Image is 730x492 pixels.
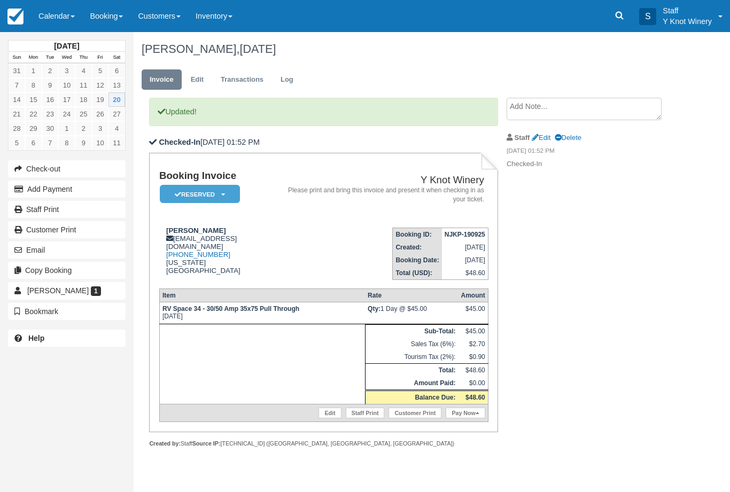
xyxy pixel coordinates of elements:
th: Sun [9,52,25,64]
a: 14 [9,92,25,107]
a: 18 [75,92,92,107]
td: $0.00 [458,377,488,391]
a: Edit [319,408,341,418]
a: 27 [108,107,125,121]
a: 16 [42,92,58,107]
a: Invoice [142,69,182,90]
a: 26 [92,107,108,121]
address: Please print and bring this invoice and present it when checking in as your ticket. [288,186,484,204]
em: Reserved [160,185,240,204]
a: 13 [108,78,125,92]
a: 24 [58,107,75,121]
a: 25 [75,107,92,121]
div: $45.00 [461,305,485,321]
a: 6 [25,136,42,150]
a: 11 [75,78,92,92]
th: Fri [92,52,108,64]
a: Help [8,330,126,347]
td: [DATE] [442,241,488,254]
a: 2 [75,121,92,136]
h2: Y Knot Winery [288,175,484,186]
th: Amount Paid: [365,377,458,391]
strong: Source IP: [192,440,221,447]
strong: $48.60 [465,394,485,401]
td: $48.60 [442,267,488,280]
a: Staff Print [8,201,126,218]
a: 28 [9,121,25,136]
p: Y Knot Winery [663,16,712,27]
a: Log [273,69,301,90]
a: 15 [25,92,42,107]
p: Updated! [149,98,498,126]
strong: [PERSON_NAME] [166,227,226,235]
a: 4 [108,121,125,136]
p: Checked-In [507,159,673,169]
a: 1 [25,64,42,78]
a: Staff Print [346,408,385,418]
a: Pay Now [446,408,485,418]
button: Add Payment [8,181,126,198]
a: 6 [108,64,125,78]
a: 22 [25,107,42,121]
td: [DATE] [442,254,488,267]
td: [DATE] [159,302,365,324]
th: Rate [365,289,458,302]
th: Mon [25,52,42,64]
strong: Created by: [149,440,181,447]
a: 2 [42,64,58,78]
th: Booking Date: [393,254,442,267]
a: 7 [42,136,58,150]
div: S [639,8,656,25]
td: $48.60 [458,364,488,377]
div: Staff [TECHNICAL_ID] ([GEOGRAPHIC_DATA], [GEOGRAPHIC_DATA], [GEOGRAPHIC_DATA]) [149,440,498,448]
a: Delete [555,134,581,142]
p: Staff [663,5,712,16]
a: 7 [9,78,25,92]
strong: Qty [368,305,380,313]
th: Sat [108,52,125,64]
a: Customer Print [389,408,441,418]
td: $0.90 [458,350,488,364]
h1: Booking Invoice [159,170,284,182]
a: 10 [58,78,75,92]
a: 31 [9,64,25,78]
th: Created: [393,241,442,254]
th: Balance Due: [365,391,458,404]
a: 11 [108,136,125,150]
a: 21 [9,107,25,121]
button: Copy Booking [8,262,126,279]
a: 3 [58,64,75,78]
strong: RV Space 34 - 30/50 Amp 35x75 Pull Through [162,305,299,313]
th: Amount [458,289,488,302]
a: [PHONE_NUMBER] [166,251,230,259]
a: Edit [183,69,212,90]
a: 8 [58,136,75,150]
a: 3 [92,121,108,136]
a: 12 [92,78,108,92]
th: Wed [58,52,75,64]
a: 19 [92,92,108,107]
a: 9 [75,136,92,150]
a: 20 [108,92,125,107]
button: Bookmark [8,303,126,320]
a: 30 [42,121,58,136]
span: 1 [91,286,101,296]
a: 9 [42,78,58,92]
th: Item [159,289,365,302]
td: Sales Tax (6%): [365,338,458,350]
span: [PERSON_NAME] [27,286,89,295]
td: Tourism Tax (2%): [365,350,458,364]
a: 5 [92,64,108,78]
a: 23 [42,107,58,121]
a: Reserved [159,184,236,204]
strong: [DATE] [54,42,79,50]
td: 1 Day @ $45.00 [365,302,458,324]
a: 29 [25,121,42,136]
h1: [PERSON_NAME], [142,43,673,56]
a: 8 [25,78,42,92]
button: Check-out [8,160,126,177]
th: Booking ID: [393,228,442,241]
button: Email [8,241,126,259]
em: [DATE] 01:52 PM [507,146,673,158]
strong: NJKP-190925 [445,231,485,238]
